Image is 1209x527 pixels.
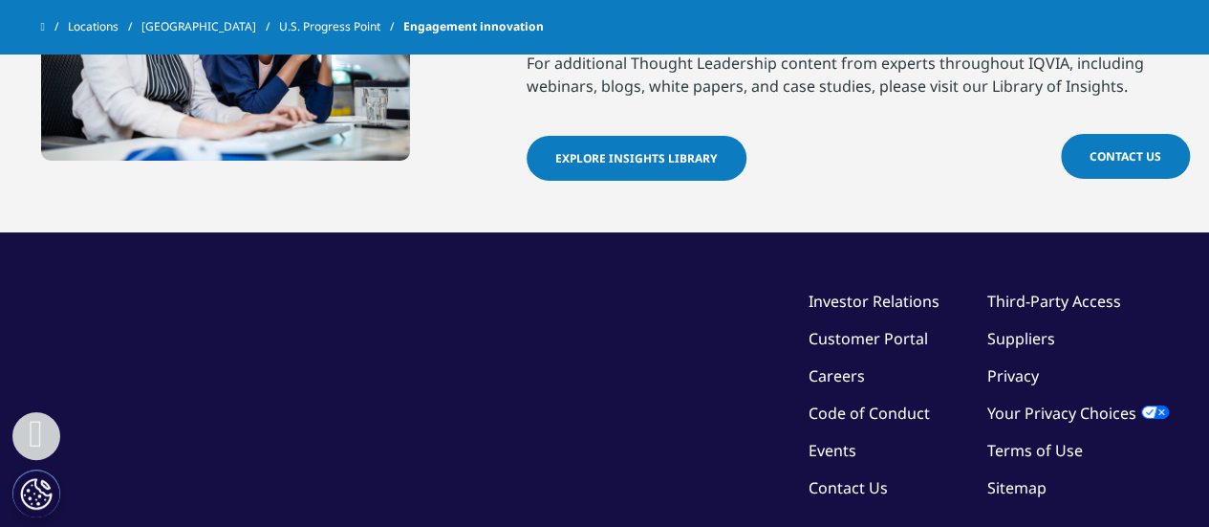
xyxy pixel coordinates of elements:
[987,365,1039,386] a: Privacy
[12,470,60,517] button: Cookies Settings
[809,328,928,349] a: Customer Portal
[527,52,1169,98] p: For additional Thought Leadership content from experts throughout IQVIA, including webinars, blog...
[987,440,1083,461] a: Terms of Use
[1061,134,1190,179] a: Contact Us
[527,136,746,181] a: EXPLORE INSIGHTS LIBRARY
[141,10,279,44] a: [GEOGRAPHIC_DATA]
[987,291,1121,312] a: Third-Party Access
[1090,148,1161,165] span: Contact Us
[555,150,718,166] span: EXPLORE INSIGHTS LIBRARY
[279,10,403,44] a: U.S. Progress Point
[403,10,544,44] span: Engagement innovation
[809,291,939,312] a: Investor Relations
[809,477,888,498] a: Contact Us
[809,403,930,424] a: Code of Conduct
[809,365,865,386] a: Careers
[987,328,1055,349] a: Suppliers
[809,440,856,461] a: Events
[68,10,141,44] a: Locations
[987,403,1169,424] a: Your Privacy Choices
[987,477,1047,498] a: Sitemap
